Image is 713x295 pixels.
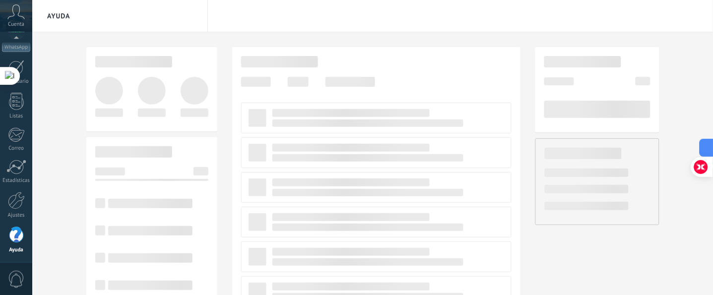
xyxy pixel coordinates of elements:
[2,145,31,152] div: Correo
[8,21,24,28] span: Cuenta
[2,113,31,119] div: Listas
[2,43,30,52] div: WhatsApp
[2,212,31,219] div: Ajustes
[2,177,31,184] div: Estadísticas
[2,247,31,253] div: Ayuda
